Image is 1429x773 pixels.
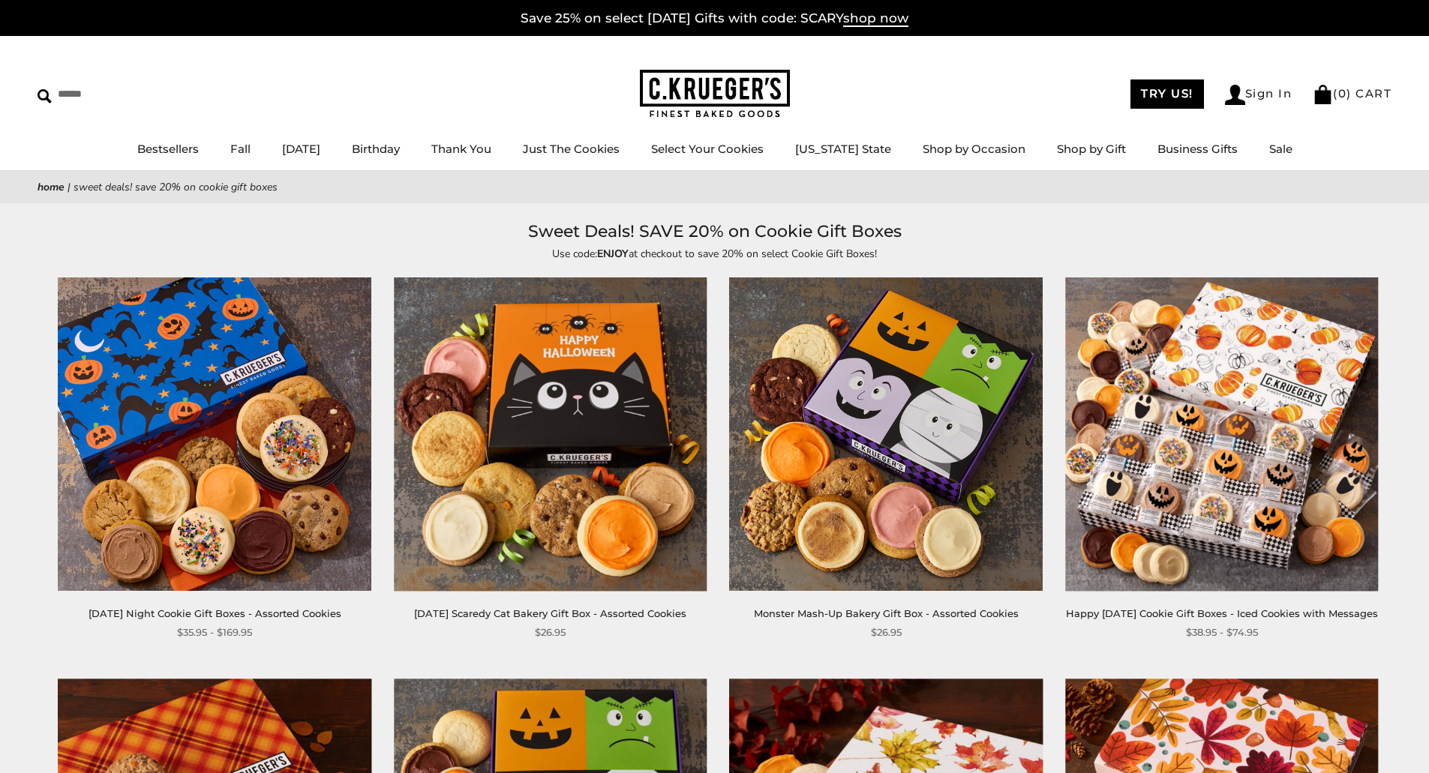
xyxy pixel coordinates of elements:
a: [DATE] Night Cookie Gift Boxes - Assorted Cookies [89,607,341,619]
a: Save 25% on select [DATE] Gifts with code: SCARYshop now [521,10,908,27]
p: Use code: at checkout to save 20% on select Cookie Gift Boxes! [370,245,1060,262]
a: Sign In [1225,85,1292,105]
a: Thank You [431,142,491,156]
a: Business Gifts [1157,142,1238,156]
span: | [68,180,71,194]
a: Select Your Cookies [651,142,764,156]
span: Sweet Deals! SAVE 20% on Cookie Gift Boxes [74,180,278,194]
a: Birthday [352,142,400,156]
img: Search [38,89,52,103]
span: $38.95 - $74.95 [1186,625,1258,640]
a: Fall [230,142,251,156]
span: shop now [843,10,908,27]
a: Monster Mash-Up Bakery Gift Box - Assorted Cookies [754,607,1019,619]
span: 0 [1338,86,1347,100]
img: Happy Halloween Cookie Gift Boxes - Iced Cookies with Messages [1065,278,1378,591]
a: (0) CART [1313,86,1391,100]
strong: ENJOY [597,247,629,261]
a: [DATE] Scaredy Cat Bakery Gift Box - Assorted Cookies [414,607,686,619]
a: Bestsellers [137,142,199,156]
h1: Sweet Deals! SAVE 20% on Cookie Gift Boxes [60,218,1369,245]
input: Search [38,82,216,106]
img: Account [1225,85,1245,105]
img: Bag [1313,85,1333,104]
a: Shop by Gift [1057,142,1126,156]
span: $35.95 - $169.95 [177,625,252,640]
a: [DATE] [282,142,320,156]
a: Just The Cookies [523,142,620,156]
a: [US_STATE] State [795,142,891,156]
img: C.KRUEGER'S [640,70,790,118]
span: $26.95 [871,625,902,640]
a: Sale [1269,142,1292,156]
a: Happy [DATE] Cookie Gift Boxes - Iced Cookies with Messages [1066,607,1378,619]
img: Halloween Scaredy Cat Bakery Gift Box - Assorted Cookies [394,278,707,591]
nav: breadcrumbs [38,178,1391,196]
a: Home [38,180,65,194]
a: TRY US! [1130,79,1204,109]
a: Shop by Occasion [923,142,1025,156]
span: $26.95 [535,625,566,640]
img: Halloween Night Cookie Gift Boxes - Assorted Cookies [59,278,371,591]
img: Monster Mash-Up Bakery Gift Box - Assorted Cookies [730,278,1043,591]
